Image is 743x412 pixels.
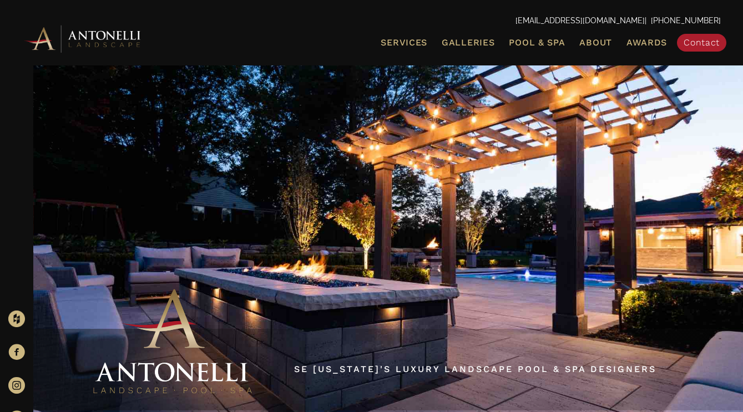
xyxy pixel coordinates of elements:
a: About [575,35,616,50]
img: Antonelli Horizontal Logo [22,23,144,54]
a: Awards [622,35,671,50]
img: Antonelli Stacked Logo [89,284,256,399]
a: Services [376,35,432,50]
span: Pool & Spa [509,37,565,48]
a: Contact [677,34,726,52]
a: Pool & Spa [504,35,569,50]
span: Awards [626,37,667,48]
p: | [PHONE_NUMBER] [22,14,721,28]
span: About [579,38,612,47]
img: Houzz [8,311,25,327]
span: Galleries [442,37,494,48]
a: Galleries [437,35,499,50]
a: SE [US_STATE]'s Luxury Landscape Pool & Spa Designers [294,364,656,374]
span: Contact [684,37,720,48]
span: Services [381,38,427,47]
a: [EMAIL_ADDRESS][DOMAIN_NAME] [515,16,645,25]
